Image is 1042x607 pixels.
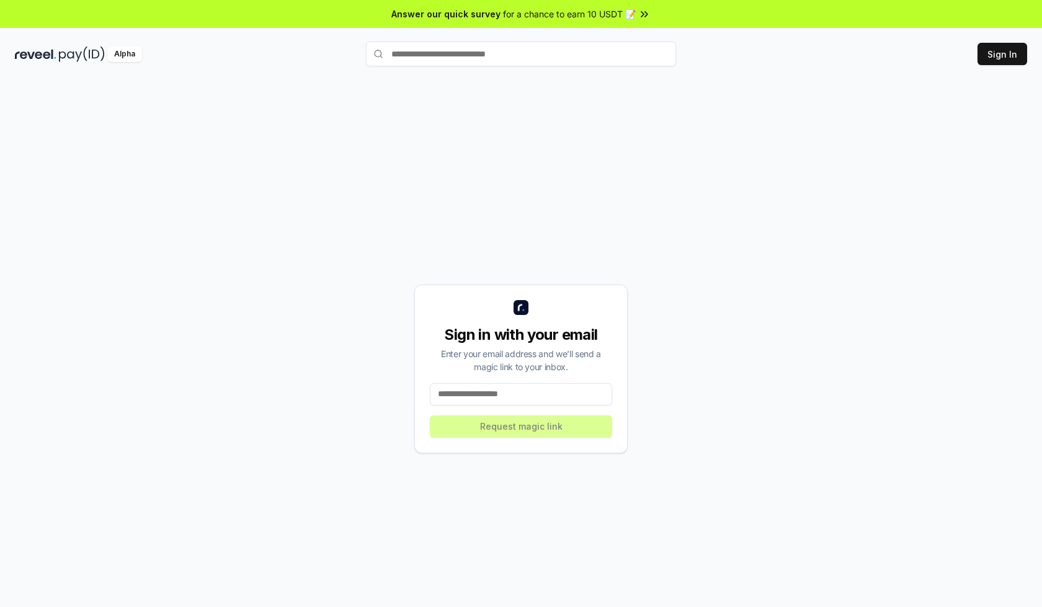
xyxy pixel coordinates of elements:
[430,347,612,373] div: Enter your email address and we’ll send a magic link to your inbox.
[59,47,105,62] img: pay_id
[15,47,56,62] img: reveel_dark
[430,325,612,345] div: Sign in with your email
[514,300,528,315] img: logo_small
[107,47,142,62] div: Alpha
[977,43,1027,65] button: Sign In
[503,7,636,20] span: for a chance to earn 10 USDT 📝
[391,7,501,20] span: Answer our quick survey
